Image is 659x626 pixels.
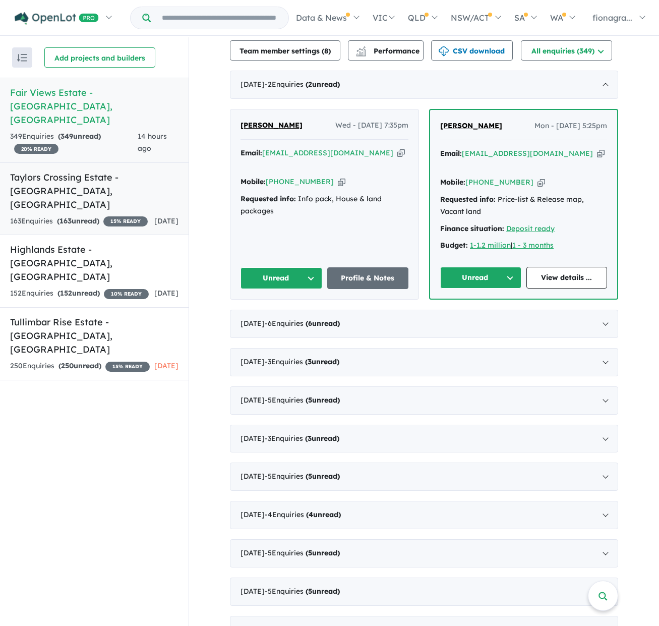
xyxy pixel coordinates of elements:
h5: Tullimbar Rise Estate - [GEOGRAPHIC_DATA] , [GEOGRAPHIC_DATA] [10,315,178,356]
span: 10 % READY [104,289,149,299]
span: 152 [60,289,72,298]
h5: Highlands Estate - [GEOGRAPHIC_DATA] , [GEOGRAPHIC_DATA] [10,243,178,283]
strong: ( unread) [306,587,340,596]
div: 250 Enquir ies [10,360,150,372]
img: Openlot PRO Logo White [15,12,99,25]
strong: ( unread) [305,357,339,366]
span: [DATE] [154,361,178,370]
span: [PERSON_NAME] [241,121,303,130]
strong: ( unread) [306,395,340,405]
img: sort.svg [17,54,27,62]
button: Copy [597,148,605,159]
h5: Fair Views Estate - [GEOGRAPHIC_DATA] , [GEOGRAPHIC_DATA] [10,86,178,127]
a: Deposit ready [506,224,555,233]
button: Copy [338,177,345,187]
span: - 5 Enquir ies [265,548,340,557]
span: 2 [308,80,312,89]
strong: Finance situation: [440,224,504,233]
span: - 3 Enquir ies [265,357,339,366]
span: - 5 Enquir ies [265,587,340,596]
div: 163 Enquir ies [10,215,148,227]
span: [PERSON_NAME] [440,121,502,130]
button: Unread [241,267,322,289]
a: View details ... [526,267,608,289]
button: Copy [397,148,405,158]
strong: Mobile: [440,178,465,187]
div: [DATE] [230,463,618,491]
span: - 3 Enquir ies [265,434,339,443]
span: - 4 Enquir ies [265,510,341,519]
span: 14 hours ago [138,132,167,153]
span: 5 [308,548,312,557]
strong: ( unread) [305,434,339,443]
strong: ( unread) [58,132,101,141]
a: Profile & Notes [327,267,409,289]
input: Try estate name, suburb, builder or developer [153,7,286,29]
strong: ( unread) [57,289,100,298]
span: 15 % READY [105,362,150,372]
div: [DATE] [230,310,618,338]
div: 152 Enquir ies [10,288,149,300]
div: [DATE] [230,501,618,529]
span: 15 % READY [103,216,148,226]
strong: Email: [241,148,262,157]
span: 5 [308,395,312,405]
div: 349 Enquir ies [10,131,138,155]
strong: Mobile: [241,177,266,186]
span: 163 [59,216,72,225]
strong: Budget: [440,241,468,250]
div: Info pack, House & land packages [241,193,408,217]
div: [DATE] [230,578,618,606]
span: 250 [61,361,74,370]
div: [DATE] [230,348,618,376]
a: [EMAIL_ADDRESS][DOMAIN_NAME] [462,149,593,158]
a: [PERSON_NAME] [440,120,502,132]
strong: Email: [440,149,462,158]
span: 349 [61,132,73,141]
span: 5 [308,587,312,596]
strong: ( unread) [306,510,341,519]
span: - 5 Enquir ies [265,472,340,481]
span: - 2 Enquir ies [265,80,340,89]
button: All enquiries (349) [521,40,612,61]
span: fionagra... [592,13,632,23]
a: [PHONE_NUMBER] [465,178,533,187]
img: download icon [439,46,449,56]
button: CSV download [431,40,513,61]
a: [EMAIL_ADDRESS][DOMAIN_NAME] [262,148,393,157]
span: 3 [308,357,312,366]
a: 1-1.2 million [470,241,511,250]
a: 1 - 3 months [512,241,554,250]
strong: ( unread) [306,319,340,328]
span: Mon - [DATE] 5:25pm [534,120,607,132]
span: 5 [308,472,312,481]
span: [DATE] [154,216,178,225]
button: Add projects and builders [44,47,155,68]
h5: Taylors Crossing Estate - [GEOGRAPHIC_DATA] , [GEOGRAPHIC_DATA] [10,170,178,211]
button: Copy [537,177,545,188]
div: [DATE] [230,425,618,453]
span: 8 [324,46,328,55]
a: [PERSON_NAME] [241,120,303,132]
strong: ( unread) [306,548,340,557]
div: [DATE] [230,539,618,567]
span: 3 [308,434,312,443]
button: Unread [440,267,521,289]
strong: Requested info: [241,194,296,203]
div: Price-list & Release map, Vacant land [440,194,607,218]
span: Performance [357,46,420,55]
button: Performance [348,40,424,61]
div: | [440,240,607,252]
strong: Requested info: [440,195,496,204]
strong: ( unread) [306,472,340,481]
span: 6 [308,319,312,328]
strong: ( unread) [58,361,101,370]
span: 20 % READY [14,144,58,154]
button: Team member settings (8) [230,40,340,61]
div: [DATE] [230,71,618,99]
span: Wed - [DATE] 7:35pm [335,120,408,132]
img: bar-chart.svg [356,49,366,56]
span: 4 [309,510,313,519]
